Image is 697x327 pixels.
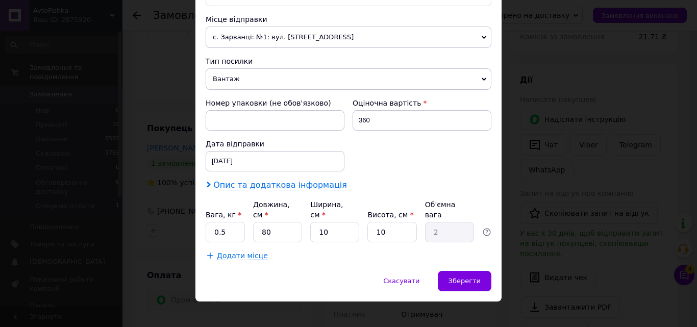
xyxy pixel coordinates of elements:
[425,199,474,220] div: Об'ємна вага
[206,15,267,23] span: Місце відправки
[353,98,491,108] div: Оціночна вартість
[310,200,343,219] label: Ширина, см
[206,139,344,149] div: Дата відправки
[206,98,344,108] div: Номер упаковки (не обов'язково)
[217,251,268,260] span: Додати місце
[449,277,481,285] span: Зберегти
[206,27,491,48] span: с. Зарванці: №1: вул. [STREET_ADDRESS]
[206,68,491,90] span: Вантаж
[213,180,347,190] span: Опис та додаткова інформація
[253,200,290,219] label: Довжина, см
[383,277,419,285] span: Скасувати
[206,57,253,65] span: Тип посилки
[367,211,413,219] label: Висота, см
[206,211,241,219] label: Вага, кг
